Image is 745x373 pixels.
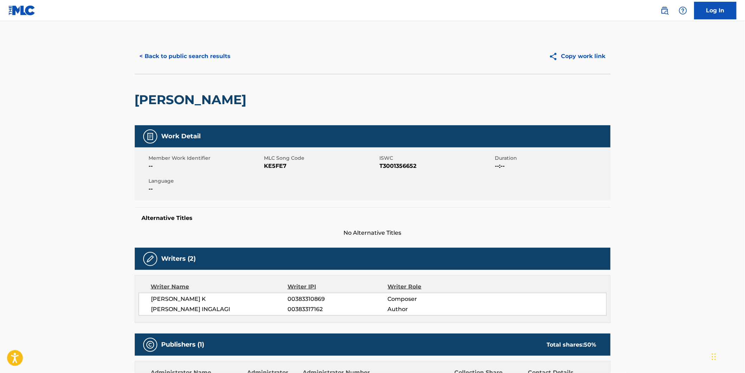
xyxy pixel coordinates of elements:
span: KE5FE7 [264,162,378,170]
span: MLC Song Code [264,154,378,162]
span: T3001356652 [380,162,493,170]
h5: Writers (2) [162,255,196,263]
img: Work Detail [146,132,154,141]
span: Language [149,177,263,185]
h5: Alternative Titles [142,215,604,222]
a: Log In [694,2,737,19]
div: Writer Name [151,283,288,291]
a: Public Search [658,4,672,18]
img: help [679,6,687,15]
h2: [PERSON_NAME] [135,92,250,108]
button: Copy work link [544,48,611,65]
img: MLC Logo [8,5,36,15]
span: Member Work Identifier [149,154,263,162]
div: Total shares: [547,341,596,349]
span: ISWC [380,154,493,162]
span: Composer [388,295,479,303]
div: Writer IPI [288,283,388,291]
div: Drag [712,346,716,367]
span: 00383310869 [288,295,387,303]
span: No Alternative Titles [135,229,611,237]
span: --:-- [495,162,609,170]
span: [PERSON_NAME] INGALAGI [151,305,288,314]
div: Writer Role [388,283,479,291]
span: Duration [495,154,609,162]
div: Help [676,4,690,18]
span: Author [388,305,479,314]
img: Publishers [146,341,154,349]
button: < Back to public search results [135,48,236,65]
span: -- [149,185,263,193]
img: Copy work link [549,52,561,61]
img: Writers [146,255,154,263]
span: 50 % [584,341,596,348]
span: [PERSON_NAME] K [151,295,288,303]
h5: Publishers (1) [162,341,204,349]
span: 00383317162 [288,305,387,314]
span: -- [149,162,263,170]
iframe: Chat Widget [710,339,745,373]
img: search [661,6,669,15]
h5: Work Detail [162,132,201,140]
